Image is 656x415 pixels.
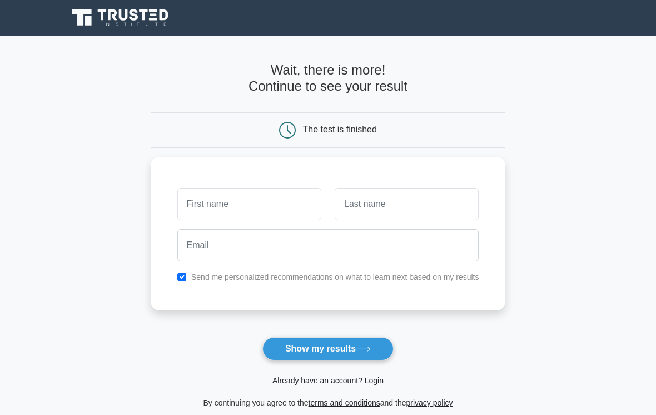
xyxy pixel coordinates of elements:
[177,188,321,220] input: First name
[262,337,394,360] button: Show my results
[406,398,453,407] a: privacy policy
[272,376,384,385] a: Already have an account? Login
[303,125,377,134] div: The test is finished
[151,62,506,94] h4: Wait, there is more! Continue to see your result
[144,396,513,409] div: By continuing you agree to the and the
[335,188,479,220] input: Last name
[309,398,380,407] a: terms and conditions
[177,229,479,261] input: Email
[191,273,479,281] label: Send me personalized recommendations on what to learn next based on my results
